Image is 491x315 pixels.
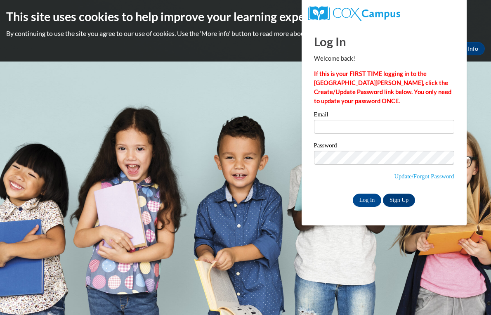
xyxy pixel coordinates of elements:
a: Update/Forgot Password [394,173,454,180]
input: Log In [353,194,382,207]
a: Sign Up [383,194,415,207]
p: Welcome back! [314,54,454,63]
h2: This site uses cookies to help improve your learning experience. [6,8,485,25]
h1: Log In [314,33,454,50]
strong: If this is your FIRST TIME logging in to the [GEOGRAPHIC_DATA][PERSON_NAME], click the Create/Upd... [314,70,451,104]
label: Email [314,111,454,120]
p: By continuing to use the site you agree to our use of cookies. Use the ‘More info’ button to read... [6,29,485,38]
label: Password [314,142,454,151]
img: COX Campus [308,6,400,21]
